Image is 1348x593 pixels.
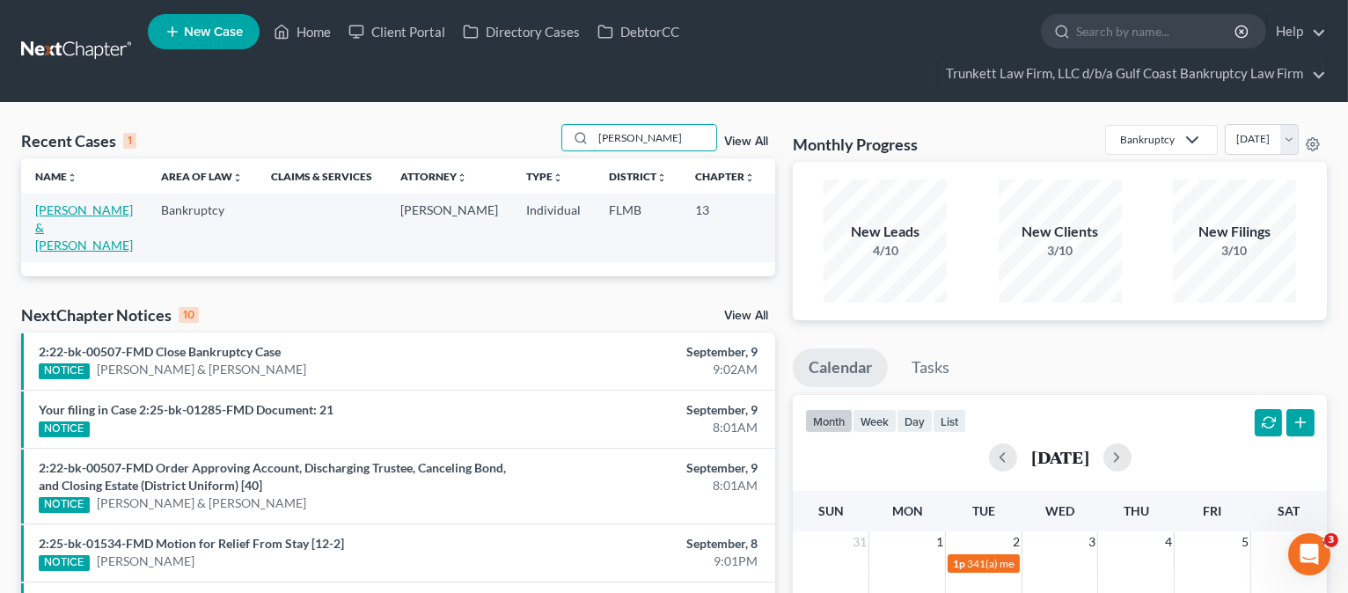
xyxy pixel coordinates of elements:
[724,310,768,322] a: View All
[161,170,243,183] a: Area of Lawunfold_more
[999,242,1122,260] div: 3/10
[39,460,506,493] a: 2:22-bk-00507-FMD Order Approving Account, Discharging Trustee, Canceling Bond, and Closing Estat...
[530,343,758,361] div: September, 9
[454,16,589,48] a: Directory Cases
[805,409,853,433] button: month
[1278,503,1300,518] span: Sat
[681,194,769,261] td: 13
[896,348,965,387] a: Tasks
[39,344,281,359] a: 2:22-bk-00507-FMD Close Bankruptcy Case
[934,531,945,553] span: 1
[1324,533,1338,547] span: 3
[97,553,194,570] a: [PERSON_NAME]
[179,307,199,323] div: 10
[39,363,90,379] div: NOTICE
[530,535,758,553] div: September, 8
[530,459,758,477] div: September, 9
[39,402,333,417] a: Your filing in Case 2:25-bk-01285-FMD Document: 21
[853,409,897,433] button: week
[530,401,758,419] div: September, 9
[818,503,844,518] span: Sun
[21,304,199,326] div: NextChapter Notices
[824,242,947,260] div: 4/10
[530,553,758,570] div: 9:01PM
[39,497,90,513] div: NOTICE
[265,16,340,48] a: Home
[1240,531,1250,553] span: 5
[724,135,768,148] a: View All
[967,557,1230,570] span: 341(a) meeting for [PERSON_NAME] & [PERSON_NAME]
[937,58,1326,90] a: Trunkett Law Firm, LLC d/b/a Gulf Coast Bankruptcy Law Firm
[97,494,306,512] a: [PERSON_NAME] & [PERSON_NAME]
[530,361,758,378] div: 9:02AM
[1087,531,1097,553] span: 3
[793,348,888,387] a: Calendar
[656,172,667,183] i: unfold_more
[1120,132,1175,147] div: Bankruptcy
[526,170,563,183] a: Typeunfold_more
[892,503,923,518] span: Mon
[1163,531,1174,553] span: 4
[1031,448,1089,466] h2: [DATE]
[35,170,77,183] a: Nameunfold_more
[257,158,386,194] th: Claims & Services
[897,409,933,433] button: day
[39,536,344,551] a: 2:25-bk-01534-FMD Motion for Relief From Stay [12-2]
[67,172,77,183] i: unfold_more
[35,202,133,253] a: [PERSON_NAME] & [PERSON_NAME]
[553,172,563,183] i: unfold_more
[953,557,965,570] span: 1p
[340,16,454,48] a: Client Portal
[21,130,136,151] div: Recent Cases
[1316,531,1327,553] span: 6
[530,477,758,494] div: 8:01AM
[1203,503,1221,518] span: Fri
[1011,531,1022,553] span: 2
[39,555,90,571] div: NOTICE
[147,194,257,261] td: Bankruptcy
[695,170,755,183] a: Chapterunfold_more
[851,531,868,553] span: 31
[595,194,681,261] td: FLMB
[1288,533,1330,575] iframe: Intercom live chat
[1173,242,1296,260] div: 3/10
[793,134,918,155] h3: Monthly Progress
[386,194,512,261] td: [PERSON_NAME]
[589,16,688,48] a: DebtorCC
[609,170,667,183] a: Districtunfold_more
[457,172,467,183] i: unfold_more
[97,361,306,378] a: [PERSON_NAME] & [PERSON_NAME]
[39,421,90,437] div: NOTICE
[1267,16,1326,48] a: Help
[1124,503,1149,518] span: Thu
[1173,222,1296,242] div: New Filings
[400,170,467,183] a: Attorneyunfold_more
[933,409,966,433] button: list
[512,194,595,261] td: Individual
[123,133,136,149] div: 1
[744,172,755,183] i: unfold_more
[769,194,853,261] td: 2:25-bk-01733
[1045,503,1074,518] span: Wed
[999,222,1122,242] div: New Clients
[530,419,758,436] div: 8:01AM
[232,172,243,183] i: unfold_more
[1076,15,1237,48] input: Search by name...
[824,222,947,242] div: New Leads
[972,503,995,518] span: Tue
[593,125,716,150] input: Search by name...
[184,26,243,39] span: New Case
